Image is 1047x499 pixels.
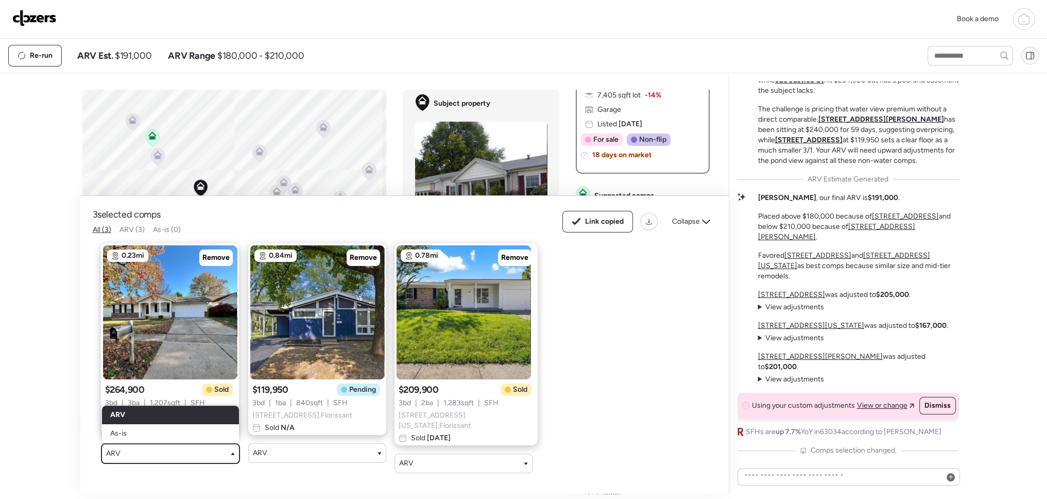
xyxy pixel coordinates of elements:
span: Listed [597,119,642,129]
span: Garage [597,105,621,115]
span: $180,000 - $210,000 [217,49,304,62]
p: The challenge is pricing that water view premium without a direct comparable. has been sitting at... [758,104,959,166]
span: For sale [593,135,619,145]
span: ARV Est. [77,49,113,62]
span: [DATE] [617,120,642,128]
span: $191,000 [115,49,151,62]
span: ARV Range [168,49,215,62]
span: -14% [645,90,661,101]
span: Book a demo [957,14,999,23]
img: Logo [12,10,57,26]
a: [STREET_ADDRESS] [775,136,843,144]
span: 7,405 sqft lot [597,90,641,101]
a: [STREET_ADDRESS][PERSON_NAME] [818,115,944,124]
span: As-is [110,428,127,439]
span: Subject property [434,98,490,109]
span: Non-flip [639,135,666,145]
span: Re-run [30,51,53,61]
span: 18 days on market [592,150,652,160]
span: ARV [110,410,125,420]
